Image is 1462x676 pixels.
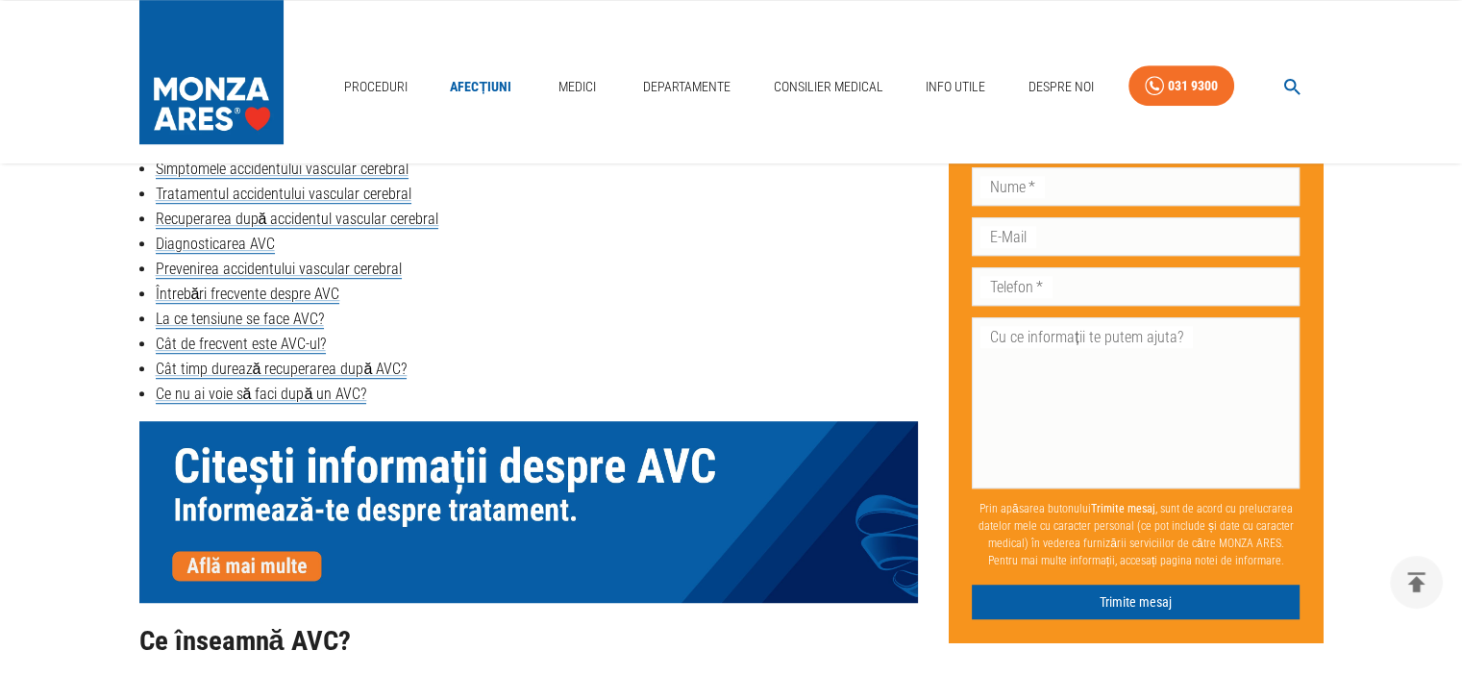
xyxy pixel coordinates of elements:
[765,67,890,107] a: Consilier Medical
[1020,67,1101,107] a: Despre Noi
[139,626,919,657] h2: Ce înseamnă AVC?
[156,235,275,254] a: Diagnosticarea AVC
[156,185,411,204] a: Tratamentul accidentului vascular cerebral
[1091,502,1155,515] b: Trimite mesaj
[918,67,993,107] a: Info Utile
[635,67,738,107] a: Departamente
[336,67,415,107] a: Proceduri
[546,67,607,107] a: Medici
[156,285,340,304] a: Întrebări frecvente despre AVC
[156,310,324,329] a: La ce tensiune se face AVC?
[156,260,402,279] a: Prevenirea accidentului vascular cerebral
[156,335,326,354] a: Cât de frecvent este AVC-ul?
[139,421,919,604] img: banner informatii accident vascular cerebral
[156,160,409,179] a: Simptomele accidentului vascular cerebral
[972,585,1300,620] button: Trimite mesaj
[442,67,519,107] a: Afecțiuni
[1168,74,1218,98] div: 031 9300
[156,210,439,229] a: Recuperarea după accidentul vascular cerebral
[1128,65,1234,107] a: 031 9300
[156,385,367,404] a: Ce nu ai voie să faci după un AVC?
[972,492,1300,577] p: Prin apăsarea butonului , sunt de acord cu prelucrarea datelor mele cu caracter personal (ce pot ...
[1390,556,1443,609] button: delete
[156,360,408,379] a: Cât timp durează recuperarea după AVC?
